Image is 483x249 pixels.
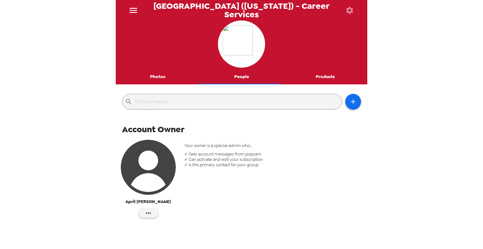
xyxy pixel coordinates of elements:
[184,143,361,148] span: Your owner is a special admin who…
[125,198,171,205] span: April [PERSON_NAME]
[184,151,361,157] span: ✓ Gets account messages from popcam
[116,69,200,84] button: Photos
[121,140,176,208] button: April [PERSON_NAME]
[200,69,284,84] button: People
[223,25,260,63] img: org logo
[283,69,367,84] button: Products
[143,2,339,19] span: [GEOGRAPHIC_DATA] ([US_STATE]) - Career Services
[184,162,361,167] span: ✓ Is the primary contact for your group
[122,124,185,135] span: Account Owner
[135,97,339,107] input: Find someone
[184,157,361,162] span: ✓ Can activate and edit your subscription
